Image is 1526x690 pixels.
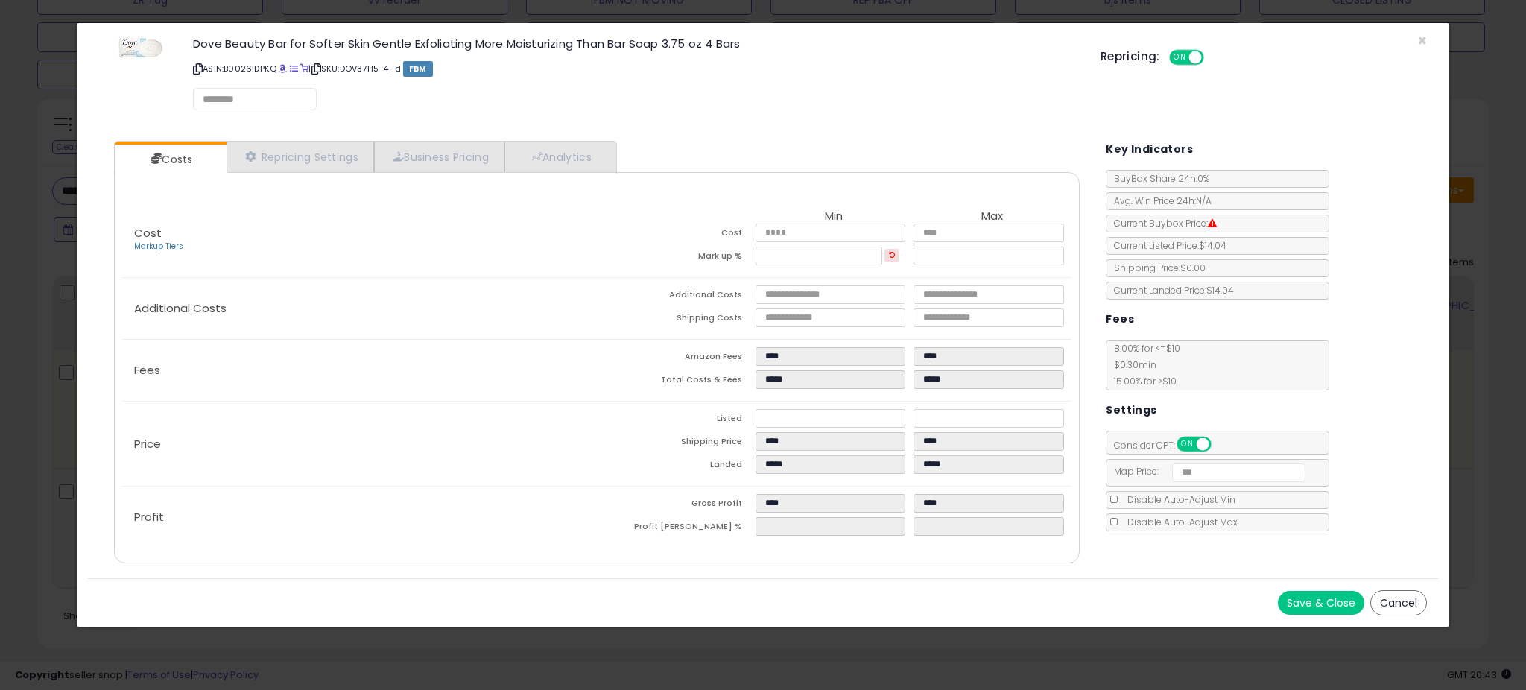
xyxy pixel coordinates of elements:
th: Max [914,210,1071,224]
span: OFF [1201,51,1225,64]
span: Shipping Price: $0.00 [1106,262,1206,274]
th: Min [756,210,914,224]
h5: Key Indicators [1106,140,1193,159]
p: Additional Costs [122,303,597,314]
h3: Dove Beauty Bar for Softer Skin Gentle Exfoliating More Moisturizing Than Bar Soap 3.75 oz 4 Bars [193,38,1078,49]
span: Avg. Win Price 24h: N/A [1106,194,1212,207]
a: BuyBox page [279,63,287,75]
span: Current Listed Price: $14.04 [1106,239,1226,252]
span: Map Price: [1106,465,1305,478]
img: 41lg8QVx5zL._SL60_.jpg [118,38,163,59]
td: Landed [597,455,755,478]
p: Cost [122,227,597,253]
td: Amazon Fees [597,347,755,370]
td: Shipping Price [597,432,755,455]
td: Shipping Costs [597,308,755,332]
a: Markup Tiers [134,241,183,252]
button: Save & Close [1278,591,1364,615]
td: Mark up % [597,247,755,270]
p: Profit [122,511,597,523]
td: Profit [PERSON_NAME] % [597,517,755,540]
span: Disable Auto-Adjust Max [1120,516,1238,528]
button: Cancel [1370,590,1427,615]
p: Fees [122,364,597,376]
span: Consider CPT: [1106,439,1231,452]
span: FBM [403,61,433,77]
td: Additional Costs [597,285,755,308]
a: Repricing Settings [227,142,374,172]
span: 15.00 % for > $10 [1106,375,1177,387]
h5: Repricing: [1101,51,1160,63]
span: ON [1178,438,1197,451]
a: Your listing only [300,63,308,75]
td: Cost [597,224,755,247]
span: BuyBox Share 24h: 0% [1106,172,1209,185]
a: All offer listings [290,63,298,75]
span: ON [1171,51,1189,64]
a: Business Pricing [374,142,504,172]
h5: Fees [1106,310,1134,329]
span: $0.30 min [1106,358,1156,371]
td: Gross Profit [597,494,755,517]
p: Price [122,438,597,450]
h5: Settings [1106,401,1156,420]
a: Analytics [504,142,615,172]
a: Costs [115,145,225,174]
p: ASIN: B0026IDPKQ | SKU: DOV37115-4_d [193,57,1078,80]
span: Current Landed Price: $14.04 [1106,284,1234,297]
span: OFF [1209,438,1233,451]
td: Total Costs & Fees [597,370,755,393]
span: × [1417,30,1427,51]
i: Suppressed Buy Box [1208,219,1217,228]
span: Current Buybox Price: [1106,217,1217,230]
span: 8.00 % for <= $10 [1106,342,1180,387]
td: Listed [597,409,755,432]
span: Disable Auto-Adjust Min [1120,493,1235,506]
